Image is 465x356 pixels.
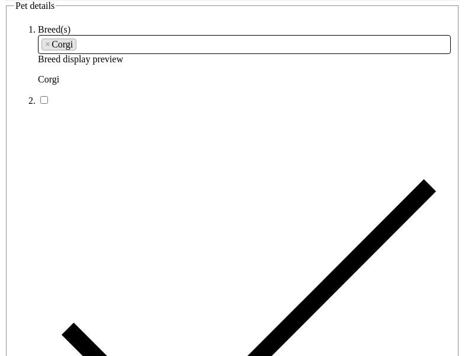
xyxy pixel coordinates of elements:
[15,1,54,11] span: Pet details
[41,39,76,50] li: Corgi
[38,24,451,85] li: Breed display preview
[38,74,451,85] p: Corgi
[45,39,50,50] span: ×
[38,24,70,34] label: Breed(s)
